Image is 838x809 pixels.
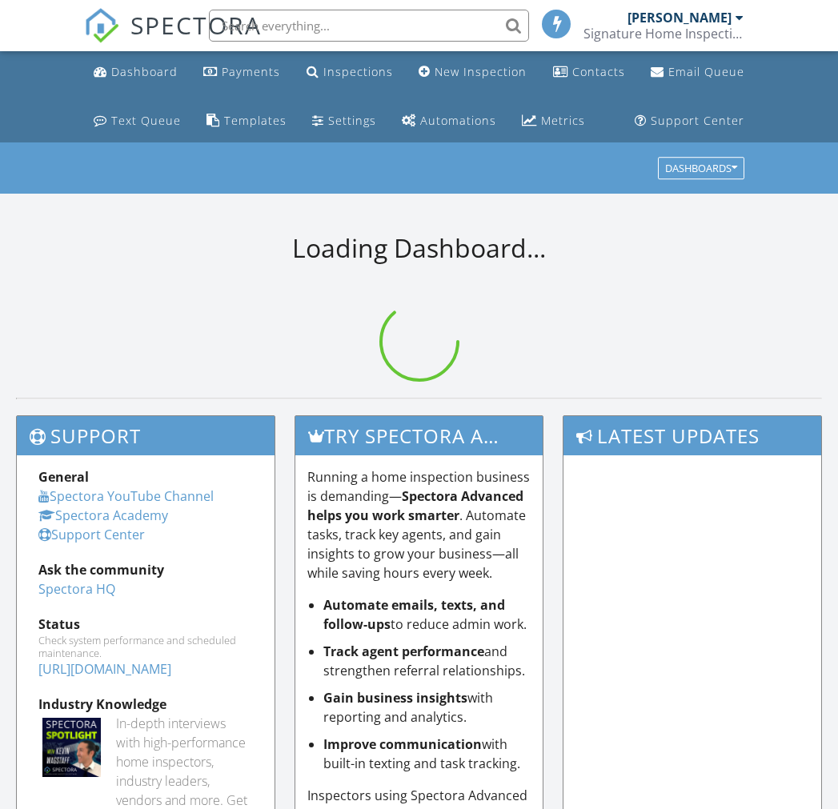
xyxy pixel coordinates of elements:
[87,106,187,136] a: Text Queue
[38,507,168,524] a: Spectora Academy
[38,660,171,678] a: [URL][DOMAIN_NAME]
[307,467,531,583] p: Running a home inspection business is demanding— . Automate tasks, track key agents, and gain ins...
[583,26,744,42] div: Signature Home Inspections
[572,64,625,79] div: Contacts
[197,58,287,87] a: Payments
[651,113,744,128] div: Support Center
[307,487,523,524] strong: Spectora Advanced helps you work smarter
[658,158,744,180] button: Dashboards
[547,58,632,87] a: Contacts
[38,695,253,714] div: Industry Knowledge
[300,58,399,87] a: Inspections
[84,22,262,55] a: SPECTORA
[435,64,527,79] div: New Inspection
[38,487,214,505] a: Spectora YouTube Channel
[395,106,503,136] a: Automations (Basic)
[111,113,181,128] div: Text Queue
[38,526,145,543] a: Support Center
[515,106,591,136] a: Metrics
[295,416,543,455] h3: Try spectora advanced [DATE]
[420,113,496,128] div: Automations
[323,735,531,773] li: with built-in texting and task tracking.
[668,64,744,79] div: Email Queue
[323,596,505,633] strong: Automate emails, texts, and follow-ups
[87,58,184,87] a: Dashboard
[42,718,101,776] img: Spectoraspolightmain
[224,113,287,128] div: Templates
[628,106,751,136] a: Support Center
[222,64,280,79] div: Payments
[644,58,751,87] a: Email Queue
[111,64,178,79] div: Dashboard
[209,10,529,42] input: Search everything...
[38,615,253,634] div: Status
[412,58,533,87] a: New Inspection
[130,8,262,42] span: SPECTORA
[38,580,115,598] a: Spectora HQ
[323,735,482,753] strong: Improve communication
[38,560,253,579] div: Ask the community
[541,113,585,128] div: Metrics
[323,595,531,634] li: to reduce admin work.
[323,689,467,707] strong: Gain business insights
[665,163,737,174] div: Dashboards
[328,113,376,128] div: Settings
[323,643,484,660] strong: Track agent performance
[38,634,253,659] div: Check system performance and scheduled maintenance.
[563,416,821,455] h3: Latest Updates
[323,688,531,727] li: with reporting and analytics.
[200,106,293,136] a: Templates
[323,642,531,680] li: and strengthen referral relationships.
[38,468,89,486] strong: General
[306,106,383,136] a: Settings
[84,8,119,43] img: The Best Home Inspection Software - Spectora
[17,416,275,455] h3: Support
[627,10,732,26] div: [PERSON_NAME]
[323,64,393,79] div: Inspections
